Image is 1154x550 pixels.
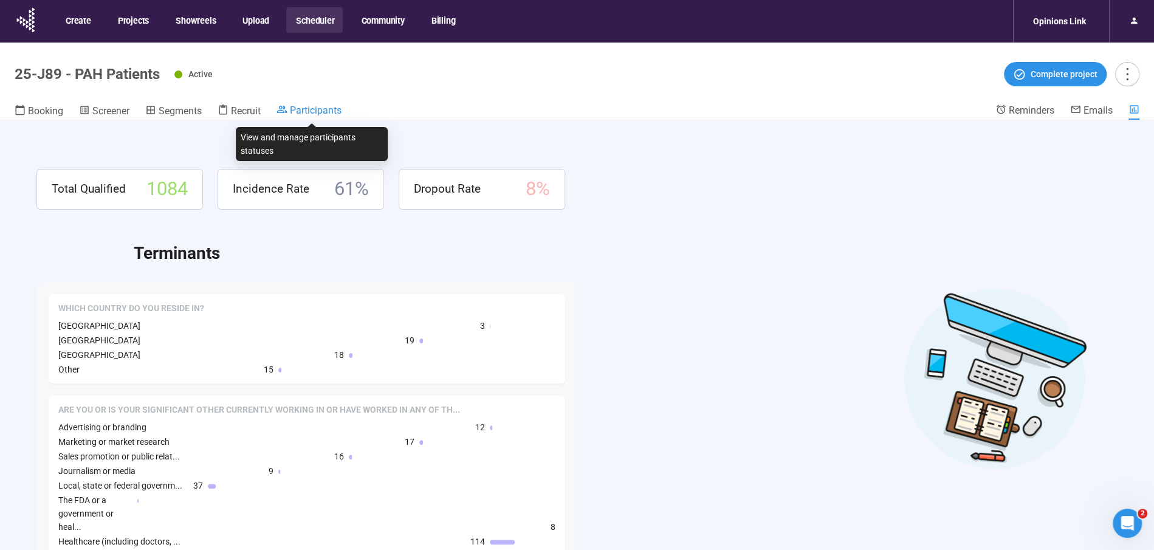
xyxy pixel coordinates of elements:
[904,287,1087,470] img: Desktop work notes
[134,240,1118,267] h2: Terminants
[334,174,369,204] span: 61 %
[475,421,485,434] span: 12
[58,481,182,490] span: Local, state or federal governm...
[276,104,342,119] a: Participants
[58,365,80,374] span: Other
[1026,10,1093,33] div: Opinions Link
[58,422,146,432] span: Advertising or branding
[1009,105,1054,116] span: Reminders
[1138,509,1147,518] span: 2
[58,350,140,360] span: [GEOGRAPHIC_DATA]
[58,437,170,447] span: Marketing or market research
[1113,509,1142,538] iframe: Intercom live chat
[480,319,485,332] span: 3
[526,174,550,204] span: 8 %
[159,105,202,117] span: Segments
[58,303,204,315] span: Which country do you reside in?
[58,452,180,461] span: Sales promotion or public relat...
[1084,105,1113,116] span: Emails
[52,180,126,198] span: Total Qualified
[108,7,157,33] button: Projects
[166,7,224,33] button: Showreels
[56,7,100,33] button: Create
[405,435,414,449] span: 17
[58,495,114,532] span: The FDA or a government or heal...
[15,104,63,120] a: Booking
[334,450,344,463] span: 16
[146,174,188,204] span: 1084
[405,334,414,347] span: 19
[92,105,129,117] span: Screener
[145,104,202,120] a: Segments
[414,180,481,198] span: Dropout Rate
[233,7,278,33] button: Upload
[193,479,203,492] span: 37
[28,105,63,117] span: Booking
[1031,67,1097,81] span: Complete project
[58,321,140,331] span: [GEOGRAPHIC_DATA]
[218,104,261,120] a: Recruit
[1004,62,1107,86] button: Complete project
[233,180,309,198] span: Incidence Rate
[79,104,129,120] a: Screener
[264,363,273,376] span: 15
[286,7,343,33] button: Scheduler
[269,464,273,478] span: 9
[422,7,464,33] button: Billing
[1119,66,1135,82] span: more
[58,466,136,476] span: Journalism or media
[58,335,140,345] span: [GEOGRAPHIC_DATA]
[351,7,413,33] button: Community
[15,66,160,83] h1: 25-J89 - PAH Patients
[236,127,388,161] div: View and manage participants statuses
[188,69,213,79] span: Active
[290,105,342,116] span: Participants
[995,104,1054,119] a: Reminders
[58,537,180,546] span: Healthcare (including doctors, ...
[470,535,485,548] span: 114
[1070,104,1113,119] a: Emails
[1115,62,1139,86] button: more
[231,105,261,117] span: Recruit
[551,520,555,534] span: 8
[58,404,460,416] span: Are you or is your significant other currently working in or have worked in any of the following ...
[334,348,344,362] span: 18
